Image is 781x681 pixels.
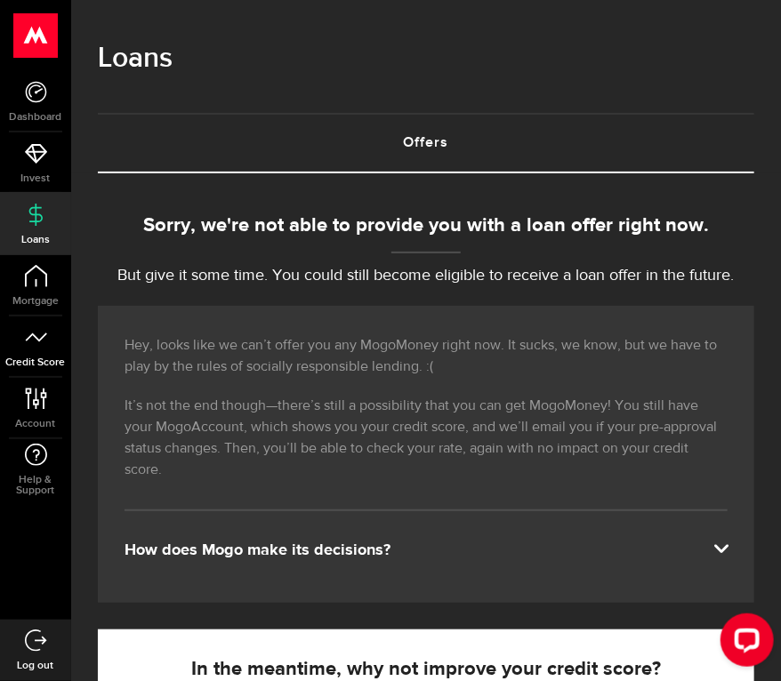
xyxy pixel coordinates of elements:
iframe: LiveChat chat widget [706,606,781,681]
a: Offers [98,115,754,172]
h1: Loans [98,36,754,82]
h5: In the meantime, why not improve your credit score? [131,659,721,680]
ul: Tabs Navigation [98,113,754,173]
p: Hey, looks like we can’t offer you any MogoMoney right now. It sucks, we know, but we have to pla... [125,335,728,378]
div: Sorry, we're not able to provide you with a loan offer right now. [98,212,754,241]
p: It’s not the end though—there’s still a possibility that you can get MogoMoney! You still have yo... [125,396,728,481]
p: But give it some time. You could still become eligible to receive a loan offer in the future. [98,264,754,288]
div: How does Mogo make its decisions? [125,540,728,561]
